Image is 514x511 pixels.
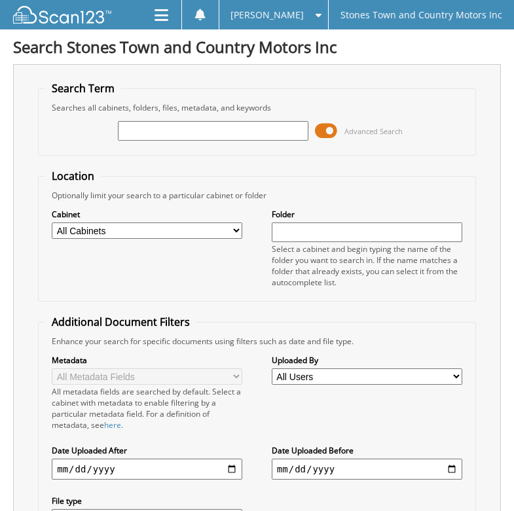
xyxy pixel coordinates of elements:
label: Cabinet [52,209,242,220]
div: Enhance your search for specific documents using filters such as date and file type. [45,336,469,347]
div: Optionally limit your search to a particular cabinet or folder [45,190,469,201]
label: Metadata [52,355,242,366]
div: All metadata fields are searched by default. Select a cabinet with metadata to enable filtering b... [52,386,242,431]
input: start [52,459,242,480]
img: scan123-logo-white.svg [13,6,111,24]
input: end [272,459,462,480]
div: Select a cabinet and begin typing the name of the folder you want to search in. If the name match... [272,243,462,288]
h1: Search Stones Town and Country Motors Inc [13,36,501,58]
label: File type [52,495,242,506]
span: Advanced Search [344,126,403,136]
label: Date Uploaded After [52,445,242,456]
label: Uploaded By [272,355,462,366]
legend: Search Term [45,81,121,96]
span: [PERSON_NAME] [230,11,304,19]
legend: Location [45,169,101,183]
label: Date Uploaded Before [272,445,462,456]
div: Searches all cabinets, folders, files, metadata, and keywords [45,102,469,113]
a: here [104,419,121,431]
span: Stones Town and Country Motors Inc [340,11,502,19]
legend: Additional Document Filters [45,315,196,329]
label: Folder [272,209,462,220]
